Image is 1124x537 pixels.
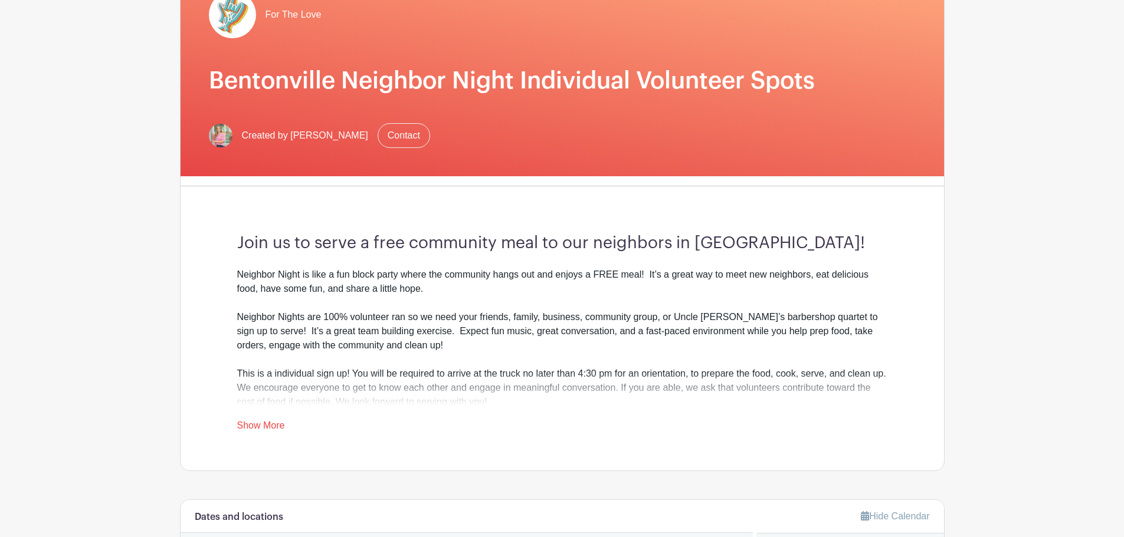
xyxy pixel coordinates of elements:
span: For The Love [266,8,322,22]
img: 2x2%20headshot.png [209,124,232,147]
div: Neighbor Night is like a fun block party where the community hangs out and enjoys a FREE meal! It... [237,268,887,296]
span: Created by [PERSON_NAME] [242,129,368,143]
div: Neighbor Nights are 100% volunteer ran so we need your friends, family, business, community group... [237,296,887,409]
a: Contact [378,123,430,148]
h3: Join us to serve a free community meal to our neighbors in [GEOGRAPHIC_DATA]! [237,233,887,253]
h6: Dates and locations [195,512,283,523]
a: Show More [237,420,285,435]
a: Hide Calendar [861,511,929,521]
h1: Bentonville Neighbor Night Individual Volunteer Spots [209,67,916,95]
